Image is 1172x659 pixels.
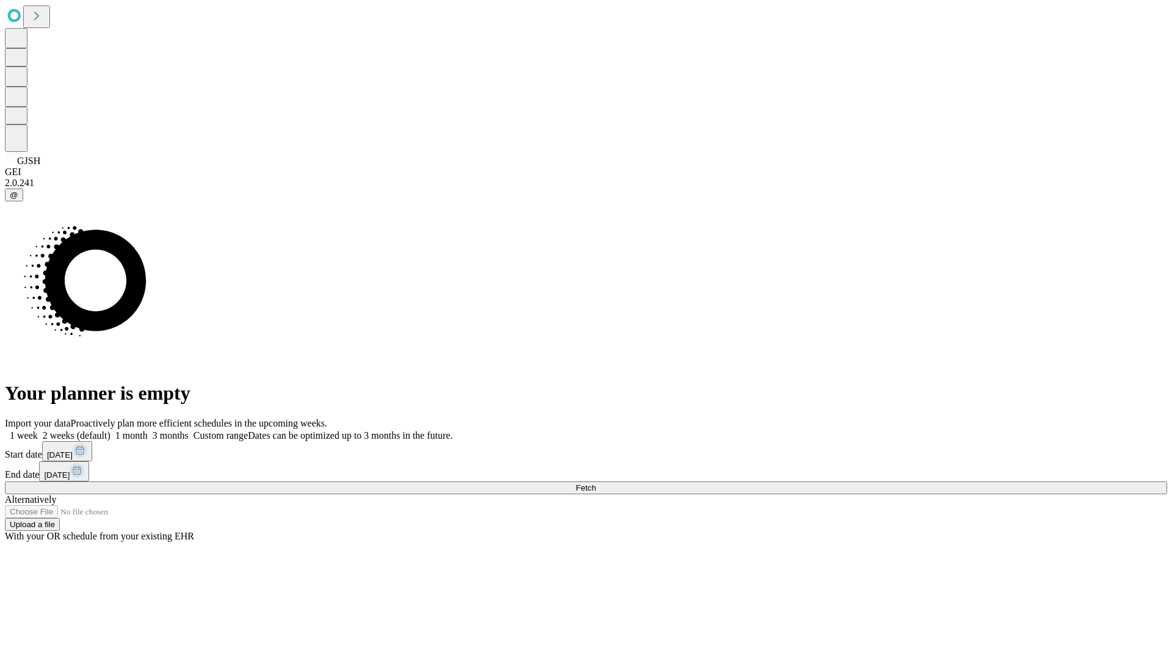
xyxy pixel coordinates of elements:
button: @ [5,189,23,201]
button: Upload a file [5,518,60,531]
span: Import your data [5,418,71,428]
button: Fetch [5,481,1167,494]
span: 2 weeks (default) [43,430,110,441]
button: [DATE] [39,461,89,481]
div: GEI [5,167,1167,178]
span: [DATE] [47,450,73,459]
div: 2.0.241 [5,178,1167,189]
span: 1 month [115,430,148,441]
h1: Your planner is empty [5,382,1167,405]
div: Start date [5,441,1167,461]
span: [DATE] [44,470,70,480]
span: Custom range [194,430,248,441]
span: @ [10,190,18,200]
span: 1 week [10,430,38,441]
button: [DATE] [42,441,92,461]
span: Fetch [576,483,596,492]
div: End date [5,461,1167,481]
span: Proactively plan more efficient schedules in the upcoming weeks. [71,418,327,428]
span: 3 months [153,430,189,441]
span: Dates can be optimized up to 3 months in the future. [248,430,452,441]
span: Alternatively [5,494,56,505]
span: With your OR schedule from your existing EHR [5,531,194,541]
span: GJSH [17,156,40,166]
